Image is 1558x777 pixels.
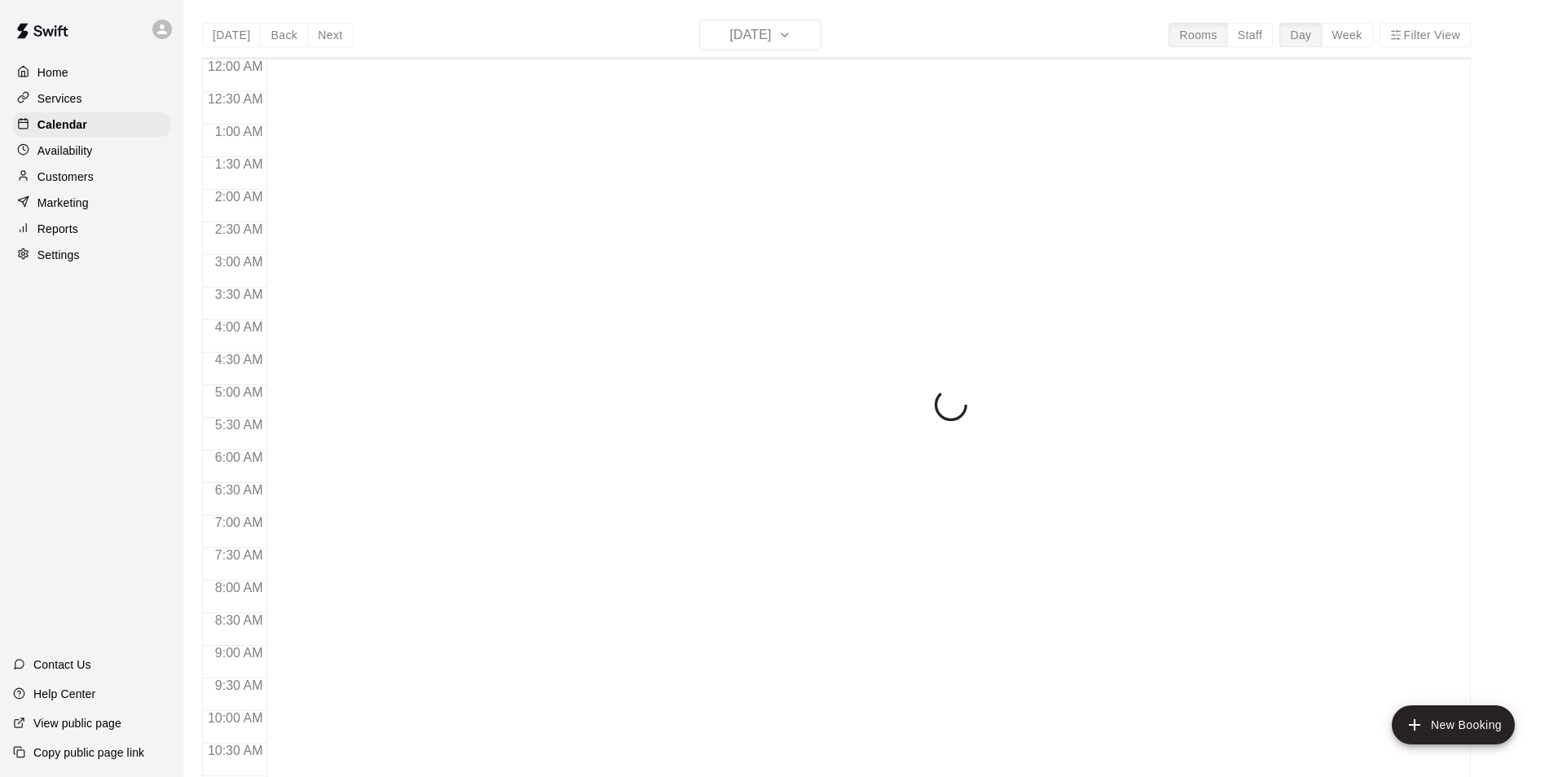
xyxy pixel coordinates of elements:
[33,715,121,731] p: View public page
[13,217,170,241] a: Reports
[211,288,267,301] span: 3:30 AM
[33,744,144,761] p: Copy public page link
[13,243,170,267] a: Settings
[33,656,91,673] p: Contact Us
[211,516,267,529] span: 7:00 AM
[204,711,267,725] span: 10:00 AM
[211,157,267,171] span: 1:30 AM
[13,165,170,189] a: Customers
[211,646,267,660] span: 9:00 AM
[211,450,267,464] span: 6:00 AM
[211,190,267,204] span: 2:00 AM
[37,221,78,237] p: Reports
[13,138,170,163] a: Availability
[33,686,95,702] p: Help Center
[1392,705,1515,744] button: add
[37,169,94,185] p: Customers
[211,255,267,269] span: 3:00 AM
[204,92,267,106] span: 12:30 AM
[211,483,267,497] span: 6:30 AM
[211,581,267,595] span: 8:00 AM
[13,112,170,137] a: Calendar
[37,143,93,159] p: Availability
[37,195,89,211] p: Marketing
[204,59,267,73] span: 12:00 AM
[211,125,267,138] span: 1:00 AM
[211,320,267,334] span: 4:00 AM
[37,90,82,107] p: Services
[204,744,267,757] span: 10:30 AM
[37,247,80,263] p: Settings
[13,86,170,111] a: Services
[211,418,267,432] span: 5:30 AM
[211,222,267,236] span: 2:30 AM
[211,353,267,367] span: 4:30 AM
[211,385,267,399] span: 5:00 AM
[13,60,170,85] a: Home
[211,548,267,562] span: 7:30 AM
[37,116,87,133] p: Calendar
[211,678,267,692] span: 9:30 AM
[37,64,68,81] p: Home
[211,613,267,627] span: 8:30 AM
[13,191,170,215] a: Marketing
